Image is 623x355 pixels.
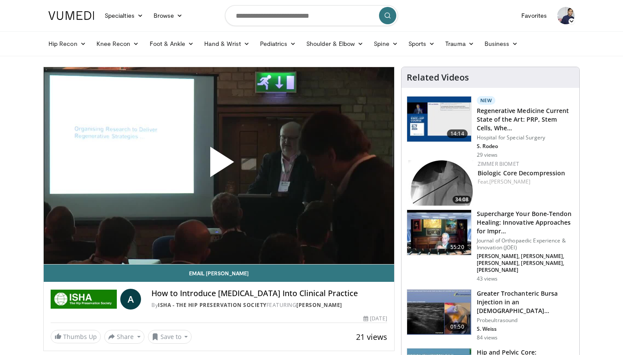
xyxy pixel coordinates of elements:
[363,315,387,323] div: [DATE]
[141,123,297,208] button: Play Video
[477,96,496,105] p: New
[151,301,387,309] div: By FEATURING
[447,129,468,138] span: 14:14
[158,301,267,309] a: ISHA - The Hip Preservation Society
[408,160,473,206] img: 15a41373-af7a-4fbe-a129-4f19f0bd0225.150x105_q85_crop-smart_upscale.jpg
[51,289,117,310] img: ISHA - The Hip Preservation Society
[403,35,440,52] a: Sports
[516,7,552,24] a: Favorites
[479,35,523,52] a: Business
[104,330,145,344] button: Share
[43,35,91,52] a: Hip Recon
[447,243,468,252] span: 55:20
[148,7,188,24] a: Browse
[477,317,574,324] p: Probeultrasound
[255,35,301,52] a: Pediatrics
[477,237,574,251] p: Journal of Orthopaedic Experience & Innovation (JOEI)
[477,134,574,141] p: Hospital for Special Surgery
[91,35,145,52] a: Knee Recon
[407,210,471,255] img: a66f6697-1094-4e69-8f2f-b31d1e6fdd6b.150x105_q85_crop-smart_upscale.jpg
[120,289,141,310] a: A
[408,160,473,206] a: 34:08
[477,253,574,274] p: [PERSON_NAME], [PERSON_NAME], [PERSON_NAME], [PERSON_NAME], [PERSON_NAME]
[301,35,369,52] a: Shoulder & Elbow
[477,275,498,282] p: 43 views
[199,35,255,52] a: Hand & Wrist
[477,210,574,236] h3: Supercharge Your Bone-Tendon Healing: Innovative Approaches for Impr…
[477,106,574,132] h3: Regenerative Medicine Current State of the Art: PRP, Stem Cells, Whe…
[407,97,471,142] img: 63c7f4a0-c47f-4637-8a2f-6e781cac80e2.150x105_q85_crop-smart_upscale.jpg
[478,160,519,168] a: Zimmer Biomet
[407,290,471,335] img: cadcc575-e307-4119-820f-e93cdd0fb6fd.150x105_q85_crop-smart_upscale.jpg
[477,152,498,158] p: 29 views
[369,35,403,52] a: Spine
[145,35,199,52] a: Foot & Ankle
[407,72,469,83] h4: Related Videos
[151,289,387,298] h4: How to Introduce [MEDICAL_DATA] Into Clinical Practice
[477,289,574,315] h3: Greater Trochanteric Bursa Injection in an [DEMOGRAPHIC_DATA] [DEMOGRAPHIC_DATA] With Sev…
[453,196,471,203] span: 34:08
[356,332,387,342] span: 21 views
[407,210,574,282] a: 55:20 Supercharge Your Bone-Tendon Healing: Innovative Approaches for Impr… Journal of Orthopaedi...
[148,330,192,344] button: Save to
[489,178,530,185] a: [PERSON_NAME]
[407,96,574,158] a: 14:14 New Regenerative Medicine Current State of the Art: PRP, Stem Cells, Whe… Hospital for Spec...
[44,67,394,265] video-js: Video Player
[407,289,574,341] a: 01:50 Greater Trochanteric Bursa Injection in an [DEMOGRAPHIC_DATA] [DEMOGRAPHIC_DATA] With Sev… ...
[477,143,574,150] p: S. Rodeo
[557,7,575,24] img: Avatar
[44,265,394,282] a: Email [PERSON_NAME]
[447,323,468,331] span: 01:50
[477,326,574,332] p: S. Weiss
[477,334,498,341] p: 84 views
[100,7,148,24] a: Specialties
[51,330,101,343] a: Thumbs Up
[225,5,398,26] input: Search topics, interventions
[478,178,572,186] div: Feat.
[440,35,479,52] a: Trauma
[48,11,94,20] img: VuMedi Logo
[478,169,565,177] a: Biologic Core Decompression
[296,301,342,309] a: [PERSON_NAME]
